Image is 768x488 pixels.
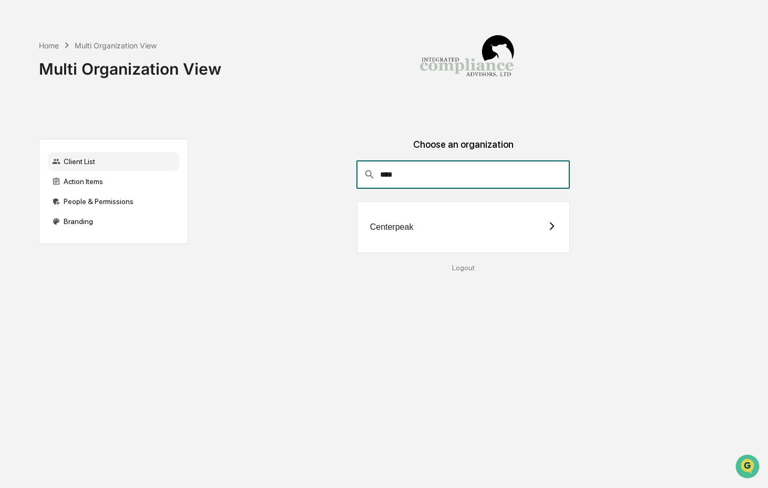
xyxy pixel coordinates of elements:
[11,134,19,142] div: 🖐️
[105,178,127,186] span: Pylon
[76,134,85,142] div: 🗄️
[48,172,179,191] div: Action Items
[21,152,66,163] span: Data Lookup
[6,128,72,147] a: 🖐️Preclearance
[48,152,179,171] div: Client List
[179,84,191,96] button: Start new chat
[74,178,127,186] a: Powered byPylon
[36,91,133,99] div: We're available if you need us!
[356,160,570,189] div: consultant-dashboard__filter-organizations-search-bar
[734,453,763,482] iframe: Open customer support
[75,41,157,50] div: Multi Organization View
[48,192,179,211] div: People & Permissions
[370,222,414,232] div: Centerpeak
[6,148,70,167] a: 🔎Data Lookup
[48,212,179,231] div: Branding
[414,8,519,114] img: Integrated Compliance Advisors
[72,128,135,147] a: 🗄️Attestations
[39,51,221,78] div: Multi Organization View
[197,263,730,272] div: Logout
[21,133,68,143] span: Preclearance
[11,154,19,162] div: 🔎
[39,41,59,50] div: Home
[11,80,29,99] img: 1746055101610-c473b297-6a78-478c-a979-82029cc54cd1
[11,22,191,39] p: How can we help?
[36,80,172,91] div: Start new chat
[87,133,130,143] span: Attestations
[197,139,730,160] div: Choose an organization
